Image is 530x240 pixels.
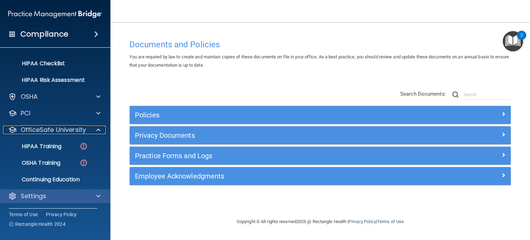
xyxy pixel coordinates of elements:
[8,192,100,200] a: Settings
[135,132,410,139] h5: Privacy Documents
[21,192,46,200] p: Settings
[79,142,88,151] img: danger-circle.6113f641.png
[79,159,88,167] img: danger-circle.6113f641.png
[194,211,446,233] div: Copyright © All rights reserved 2025 @ Rectangle Health | |
[135,111,410,119] h5: Policies
[9,211,38,218] a: Terms of Use
[21,126,86,134] p: OfficeSafe University
[377,219,404,224] a: Terms of Use
[135,130,506,141] a: Privacy Documents
[8,126,100,134] a: OfficeSafe University
[464,89,511,100] input: Search
[135,171,506,182] a: Employee Acknowledgments
[4,60,99,67] p: HIPAA Checklist
[8,93,100,101] a: OSHA
[4,143,61,150] p: HIPAA Training
[400,91,446,97] span: Search Documents:
[8,109,100,117] a: PCI
[129,54,509,68] span: You are required by law to create and maintain copies of these documents on file in your office. ...
[452,92,459,98] img: ic-search.3b580494.png
[4,77,99,84] p: HIPAA Risk Assessment
[8,7,102,21] img: PMB logo
[20,29,68,39] h4: Compliance
[4,160,60,166] p: OSHA Training
[349,219,376,224] a: Privacy Policy
[46,211,77,218] a: Privacy Policy
[135,152,410,160] h5: Practice Forms and Logs
[520,35,523,44] div: 2
[21,93,38,101] p: OSHA
[135,172,410,180] h5: Employee Acknowledgments
[135,109,506,121] a: Policies
[129,40,511,49] h4: Documents and Policies
[21,109,30,117] p: PCI
[9,221,66,228] span: Ⓒ Rectangle Health 2024
[503,31,523,51] button: Open Resource Center, 2 new notifications
[4,176,99,183] p: Continuing Education
[135,150,506,161] a: Practice Forms and Logs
